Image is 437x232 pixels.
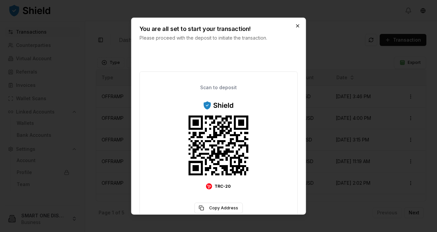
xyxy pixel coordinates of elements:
[194,202,242,213] button: Copy Address
[215,183,231,189] span: TRC-20
[140,34,284,41] p: Please proceed with the deposit to initiate the transaction.
[140,26,284,32] h2: You are all set to start your transaction!
[200,85,237,90] p: Scan to deposit
[203,100,234,110] img: ShieldPay Logo
[206,183,212,189] img: Tron Logo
